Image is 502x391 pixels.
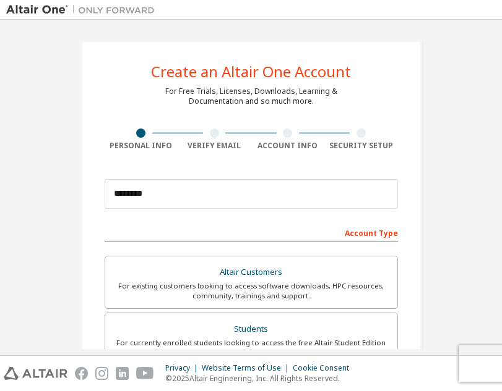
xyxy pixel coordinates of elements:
div: For Free Trials, Licenses, Downloads, Learning & Documentation and so much more. [165,86,337,106]
img: linkedin.svg [116,367,129,380]
div: Account Info [251,141,325,151]
div: Personal Info [105,141,178,151]
div: For existing customers looking to access software downloads, HPC resources, community, trainings ... [113,281,390,301]
div: Privacy [165,363,202,373]
div: Cookie Consent [293,363,357,373]
img: facebook.svg [75,367,88,380]
img: youtube.svg [136,367,154,380]
div: Verify Email [178,141,251,151]
div: Students [113,321,390,338]
div: Security Setup [324,141,398,151]
div: Website Terms of Use [202,363,293,373]
div: Account Type [105,222,398,242]
p: © 2025 Altair Engineering, Inc. All Rights Reserved. [165,373,357,384]
img: instagram.svg [95,367,108,380]
div: Altair Customers [113,264,390,281]
div: Create an Altair One Account [151,64,351,79]
img: Altair One [6,4,161,16]
img: altair_logo.svg [4,367,67,380]
div: For currently enrolled students looking to access the free Altair Student Edition bundle and all ... [113,338,390,358]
